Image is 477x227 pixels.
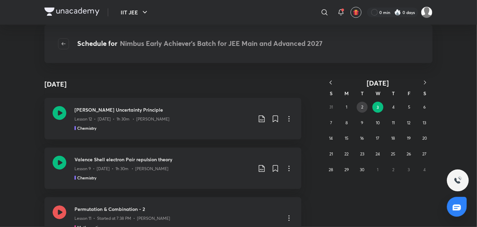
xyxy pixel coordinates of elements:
[344,151,349,156] abbr: September 22, 2025
[330,90,332,97] abbr: Sunday
[346,104,347,110] abbr: September 1, 2025
[329,136,333,141] abbr: September 14, 2025
[326,164,337,175] button: September 28, 2025
[341,102,352,113] button: September 1, 2025
[338,79,418,87] button: [DATE]
[74,215,170,222] p: Lesson 11 • Started at 7:38 PM • [PERSON_NAME]
[394,9,401,16] img: streak
[77,175,96,181] h5: Chemistry
[419,117,430,128] button: September 13, 2025
[423,120,426,125] abbr: September 13, 2025
[329,167,333,172] abbr: September 28, 2025
[341,164,352,175] button: September 29, 2025
[44,148,301,189] a: Valence Shell electron Pair repulsion theoryLesson 9 • [DATE] • 1h 30m • [PERSON_NAME]Chemistry
[330,120,332,125] abbr: September 7, 2025
[407,136,411,141] abbr: September 19, 2025
[361,104,363,110] abbr: September 2, 2025
[360,167,364,172] abbr: September 30, 2025
[454,176,462,185] img: ttu
[408,90,410,97] abbr: Friday
[407,120,411,125] abbr: September 12, 2025
[408,104,410,110] abbr: September 5, 2025
[74,166,168,172] p: Lesson 9 • [DATE] • 1h 30m • [PERSON_NAME]
[392,90,395,97] abbr: Thursday
[44,79,67,89] h4: [DATE]
[388,102,399,113] button: September 4, 2025
[120,39,323,48] span: Nimbus Early Achiever’s Batch for JEE Main and Advanced 2027
[423,90,426,97] abbr: Saturday
[376,151,380,156] abbr: September 24, 2025
[404,149,414,160] button: September 26, 2025
[360,136,364,141] abbr: September 16, 2025
[388,149,399,160] button: September 25, 2025
[393,104,395,110] abbr: September 4, 2025
[367,78,389,88] span: [DATE]
[392,136,395,141] abbr: September 18, 2025
[361,120,363,125] abbr: September 9, 2025
[345,120,348,125] abbr: September 8, 2025
[376,136,380,141] abbr: September 17, 2025
[357,117,368,128] button: September 9, 2025
[326,117,337,128] button: September 7, 2025
[77,38,323,49] h4: Schedule for
[388,133,399,144] button: September 18, 2025
[326,149,337,160] button: September 21, 2025
[357,133,368,144] button: September 16, 2025
[117,5,153,19] button: IIT JEE
[419,133,430,144] button: September 20, 2025
[341,133,352,144] button: September 15, 2025
[361,90,364,97] abbr: Tuesday
[422,136,427,141] abbr: September 20, 2025
[345,136,349,141] abbr: September 15, 2025
[407,151,411,156] abbr: September 26, 2025
[74,205,280,213] h3: Permutation & Combination - 2
[357,149,368,160] button: September 23, 2025
[345,90,349,97] abbr: Monday
[344,167,349,172] abbr: September 29, 2025
[326,133,337,144] button: September 14, 2025
[77,125,96,131] h5: Chemistry
[376,120,380,125] abbr: September 10, 2025
[44,8,99,17] a: Company Logo
[44,98,301,139] a: [PERSON_NAME] Uncertainty PrincipleLesson 12 • [DATE] • 1h 30m • [PERSON_NAME]Chemistry
[424,104,426,110] abbr: September 6, 2025
[372,102,383,113] button: September 3, 2025
[360,151,364,156] abbr: September 23, 2025
[422,151,426,156] abbr: September 27, 2025
[404,102,415,113] button: September 5, 2025
[388,117,399,128] button: September 11, 2025
[419,102,430,113] button: September 6, 2025
[74,156,252,163] h3: Valence Shell electron Pair repulsion theory
[351,7,362,18] button: avatar
[74,116,169,122] p: Lesson 12 • [DATE] • 1h 30m • [PERSON_NAME]
[377,104,379,110] abbr: September 3, 2025
[74,106,252,113] h3: [PERSON_NAME] Uncertainty Principle
[376,90,380,97] abbr: Wednesday
[391,151,396,156] abbr: September 25, 2025
[329,151,333,156] abbr: September 21, 2025
[44,8,99,16] img: Company Logo
[392,120,395,125] abbr: September 11, 2025
[404,117,414,128] button: September 12, 2025
[404,133,414,144] button: September 19, 2025
[372,149,383,160] button: September 24, 2025
[341,117,352,128] button: September 8, 2025
[357,102,368,113] button: September 2, 2025
[353,9,359,15] img: avatar
[372,117,383,128] button: September 10, 2025
[372,133,383,144] button: September 17, 2025
[357,164,368,175] button: September 30, 2025
[421,7,433,18] img: SUBHRANGSU DAS
[419,149,430,160] button: September 27, 2025
[341,149,352,160] button: September 22, 2025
